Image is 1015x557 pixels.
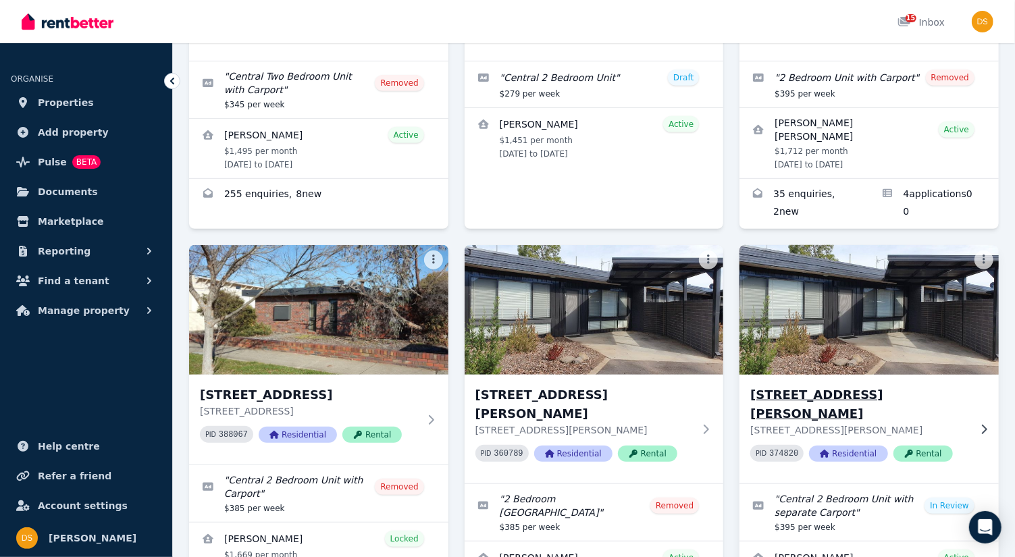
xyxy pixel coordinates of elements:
p: [STREET_ADDRESS][PERSON_NAME] [475,423,694,437]
code: 374820 [769,449,798,458]
button: Manage property [11,297,161,324]
a: PulseBETA [11,149,161,176]
span: Add property [38,124,109,140]
div: Inbox [897,16,945,29]
a: Help centre [11,433,161,460]
h3: [STREET_ADDRESS][PERSON_NAME] [475,386,694,423]
a: Documents [11,178,161,205]
img: Donna Stone [972,11,993,32]
span: Documents [38,184,98,200]
button: More options [974,250,993,269]
span: Residential [259,427,337,443]
span: Reporting [38,243,90,259]
img: 3/16 Marungi St, Shepparton [189,245,448,375]
button: More options [424,250,443,269]
span: Rental [342,427,402,443]
a: Edit listing: 2 Bedroom North Central Unit [465,484,724,541]
span: Account settings [38,498,128,514]
img: 4/21 Mason St, Shepparton [733,242,1006,378]
a: Edit listing: Central Two Bedroom Unit with Carport [189,61,448,118]
button: Reporting [11,238,161,265]
small: PID [481,450,492,457]
a: Refer a friend [11,462,161,489]
a: Edit listing: 2 Bedroom Unit with Carport [739,61,999,107]
a: Edit listing: Central 2 Bedroom Unit [465,61,724,107]
span: Help centre [38,438,100,454]
span: Properties [38,95,94,111]
span: ORGANISE [11,74,53,84]
a: 4/21 Mason St, Shepparton[STREET_ADDRESS][PERSON_NAME][STREET_ADDRESS][PERSON_NAME]PID 374820Resi... [739,245,999,483]
a: View details for Jackson Woosnam [739,108,999,178]
a: Applications for 2/61 Balaclava Rd, Shepparton [869,179,999,229]
a: Marketplace [11,208,161,235]
img: RentBetter [22,11,113,32]
p: [STREET_ADDRESS] [200,404,419,418]
a: View details for Benjamin Shillingford [189,119,448,178]
span: Refer a friend [38,468,111,484]
h3: [STREET_ADDRESS] [200,386,419,404]
img: Donna Stone [16,527,38,549]
span: Rental [618,446,677,462]
img: 3/21 Mason St, Shepparton [465,245,724,375]
a: View details for Brendon Lewis [465,108,724,167]
span: Residential [809,446,887,462]
small: PID [756,450,766,457]
a: 3/21 Mason St, Shepparton[STREET_ADDRESS][PERSON_NAME][STREET_ADDRESS][PERSON_NAME]PID 360789Resi... [465,245,724,483]
span: [PERSON_NAME] [49,530,136,546]
a: Enquiries for 2/61 Balaclava Rd, Shepparton [739,179,869,229]
span: Pulse [38,154,67,170]
a: Properties [11,89,161,116]
a: 3/16 Marungi St, Shepparton[STREET_ADDRESS][STREET_ADDRESS]PID 388067ResidentialRental [189,245,448,465]
a: Edit listing: Central 2 Bedroom Unit with Carport [189,465,448,522]
a: Account settings [11,492,161,519]
div: Open Intercom Messenger [969,511,1001,543]
a: Add property [11,119,161,146]
p: [STREET_ADDRESS][PERSON_NAME] [750,423,969,437]
span: Residential [534,446,613,462]
span: Rental [893,446,953,462]
code: 388067 [219,430,248,440]
h3: [STREET_ADDRESS][PERSON_NAME] [750,386,969,423]
code: 360789 [494,449,523,458]
button: Find a tenant [11,267,161,294]
span: 15 [906,14,916,22]
button: More options [699,250,718,269]
span: Manage property [38,302,130,319]
span: Find a tenant [38,273,109,289]
a: Edit listing: Central 2 Bedroom Unit with separate Carport [739,484,999,541]
span: Marketplace [38,213,103,230]
span: BETA [72,155,101,169]
a: Enquiries for 1/16 Marungi St, Shepparton [189,179,448,211]
small: PID [205,431,216,438]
